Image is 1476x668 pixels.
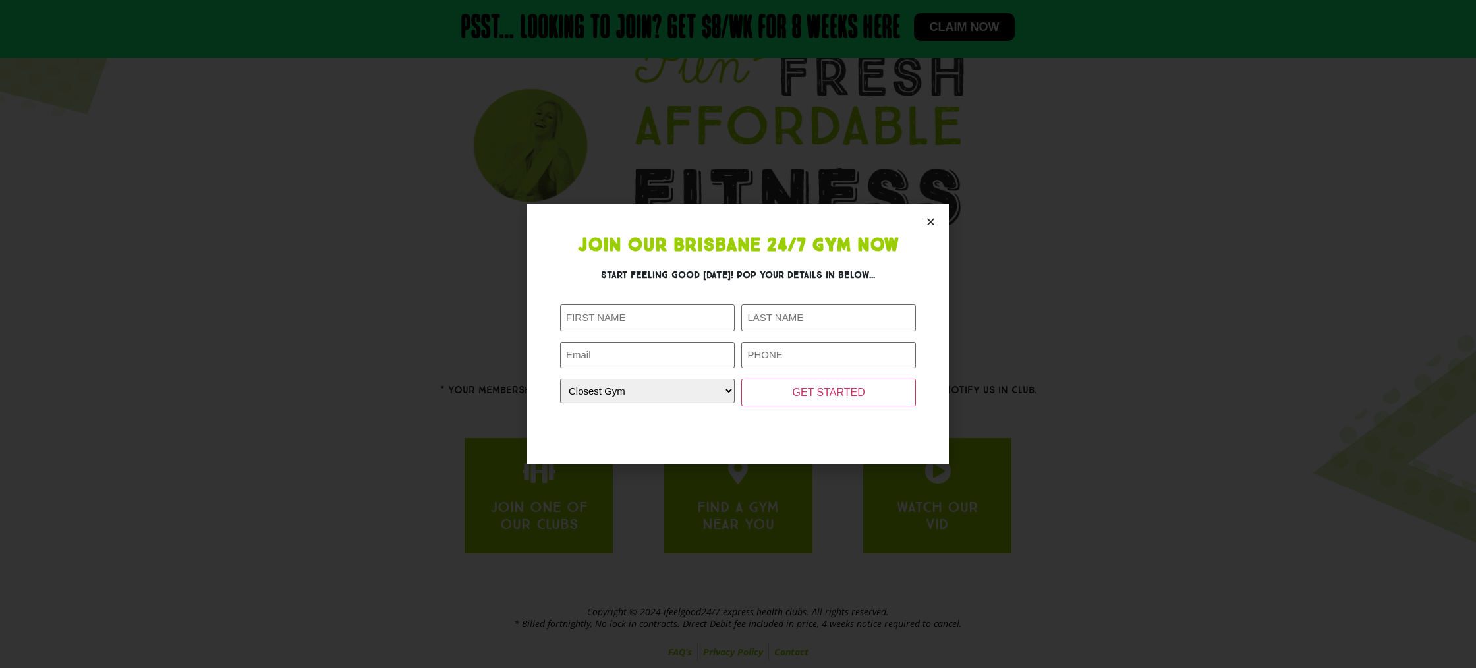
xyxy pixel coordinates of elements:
h3: Start feeling good [DATE]! Pop your details in below... [560,268,916,282]
a: Close [926,217,936,227]
h1: Join Our Brisbane 24/7 Gym Now [560,237,916,255]
input: GET STARTED [741,379,916,406]
input: FIRST NAME [560,304,735,331]
input: Email [560,342,735,369]
input: PHONE [741,342,916,369]
input: LAST NAME [741,304,916,331]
